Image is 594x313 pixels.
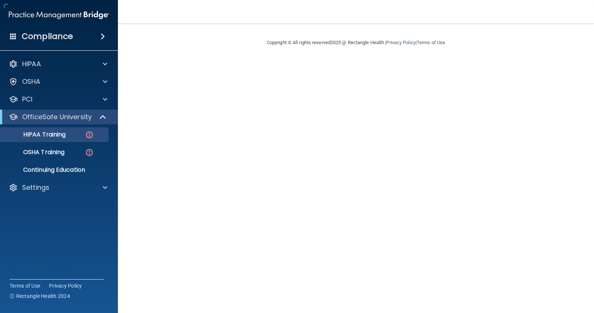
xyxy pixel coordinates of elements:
p: Continuing Education [5,166,105,174]
p: OSHA [22,77,41,86]
div: Copyright © All rights reserved 2025 @ Rectangle Health | | [221,31,490,54]
h4: Compliance [22,31,73,42]
a: OfficeSafe University [9,113,107,121]
p: HIPAA [22,60,41,68]
a: Privacy Policy [49,282,82,289]
a: HIPAA [9,60,107,68]
a: Privacy Policy [386,40,415,45]
a: Settings [9,183,107,192]
a: Terms of Use [417,40,445,45]
p: OfficeSafe University [22,113,92,121]
img: PMB logo [9,8,109,22]
a: Terms of Use [10,282,40,289]
p: HIPAA Training [5,131,66,138]
p: OSHA Training [5,149,64,156]
p: PCI [22,95,32,104]
img: danger-circle.6113f641.png [85,148,94,157]
p: Settings [22,183,49,192]
a: OSHA [9,77,107,86]
span: Ⓒ Rectangle Health 2024 [10,292,70,300]
img: danger-circle.6113f641.png [85,130,94,139]
a: PCI [9,95,107,104]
